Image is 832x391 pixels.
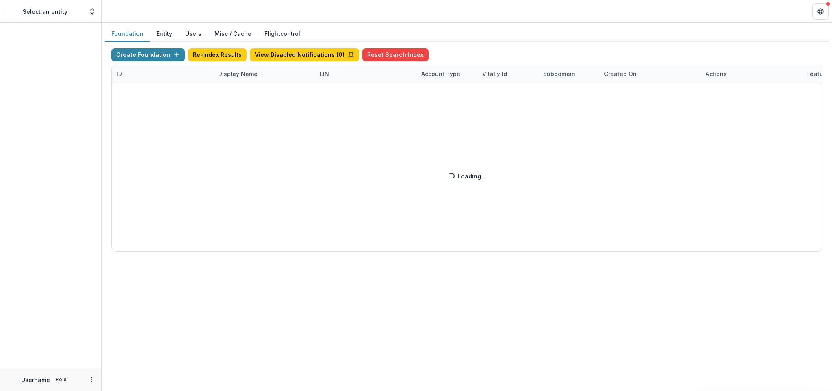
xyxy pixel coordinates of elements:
button: More [87,375,96,384]
button: Users [179,26,208,42]
p: Select an entity [23,7,67,16]
button: Get Help [812,3,829,20]
button: Misc / Cache [208,26,258,42]
button: Open entity switcher [87,3,98,20]
p: Role [53,376,69,383]
a: Flightcontrol [264,29,300,38]
button: Entity [150,26,179,42]
p: Username [21,376,50,384]
button: Foundation [105,26,150,42]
